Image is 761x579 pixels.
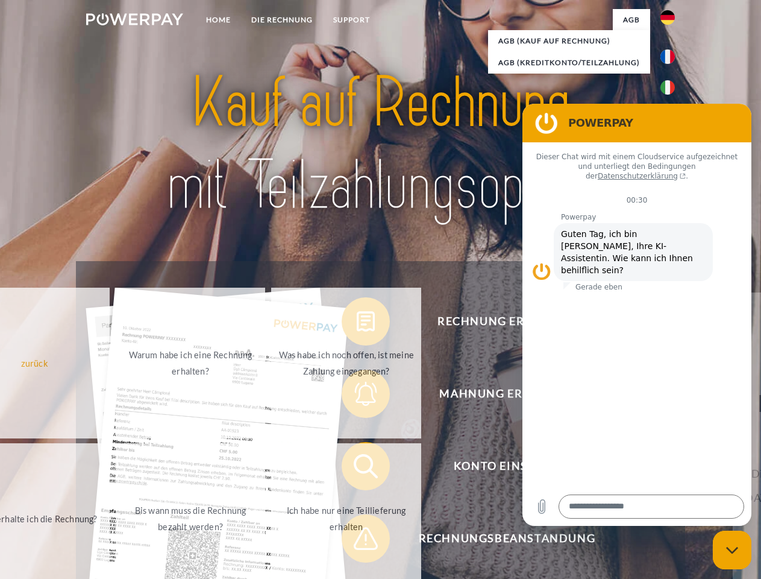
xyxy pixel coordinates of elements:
[713,531,751,569] iframe: Schaltfläche zum Öffnen des Messaging-Fensters; Konversation läuft
[115,58,646,231] img: title-powerpay_de.svg
[359,297,654,346] span: Rechnung erhalten?
[342,297,655,346] button: Rechnung erhalten?
[342,370,655,418] button: Mahnung erhalten?
[488,30,650,52] a: AGB (Kauf auf Rechnung)
[660,80,675,95] img: it
[342,442,655,490] button: Konto einsehen
[196,9,241,31] a: Home
[123,502,258,535] div: Bis wann muss die Rechnung bezahlt werden?
[660,49,675,64] img: fr
[359,514,654,563] span: Rechnungsbeanstandung
[359,370,654,418] span: Mahnung erhalten?
[278,502,414,535] div: Ich habe nur eine Teillieferung erhalten
[241,9,323,31] a: DIE RECHNUNG
[271,288,421,438] a: Was habe ich noch offen, ist meine Zahlung eingegangen?
[660,10,675,25] img: de
[342,514,655,563] button: Rechnungsbeanstandung
[522,104,751,526] iframe: Messaging-Fenster
[613,9,650,31] a: agb
[278,347,414,379] div: Was habe ich noch offen, ist meine Zahlung eingegangen?
[488,52,650,74] a: AGB (Kreditkonto/Teilzahlung)
[359,442,654,490] span: Konto einsehen
[86,13,183,25] img: logo-powerpay-white.svg
[323,9,380,31] a: SUPPORT
[123,347,258,379] div: Warum habe ich eine Rechnung erhalten?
